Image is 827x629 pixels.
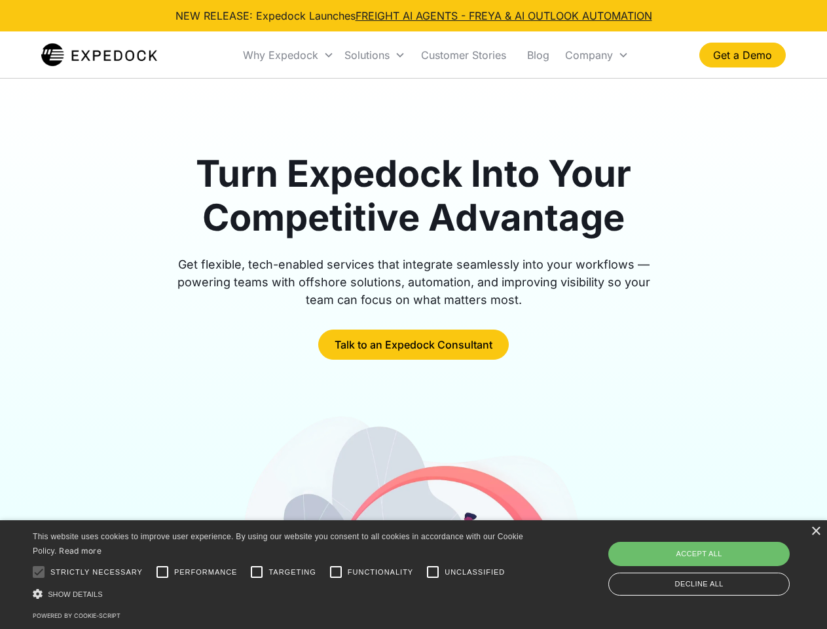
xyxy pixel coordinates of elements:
[50,567,143,578] span: Strictly necessary
[560,33,634,77] div: Company
[41,42,157,68] img: Expedock Logo
[59,546,101,556] a: Read more
[175,8,652,24] div: NEW RELEASE: Expedock Launches
[243,48,318,62] div: Why Expedock
[33,587,528,601] div: Show details
[445,567,505,578] span: Unclassified
[565,48,613,62] div: Company
[238,33,339,77] div: Why Expedock
[318,330,509,360] a: Talk to an Expedock Consultant
[411,33,517,77] a: Customer Stories
[268,567,316,578] span: Targeting
[609,487,827,629] iframe: Chat Widget
[41,42,157,68] a: home
[162,256,665,309] div: Get flexible, tech-enabled services that integrate seamlessly into your workflows — powering team...
[174,567,238,578] span: Performance
[348,567,413,578] span: Functionality
[356,9,652,22] a: FREIGHT AI AGENTS - FREYA & AI OUTLOOK AUTOMATION
[517,33,560,77] a: Blog
[33,612,120,619] a: Powered by cookie-script
[344,48,390,62] div: Solutions
[339,33,411,77] div: Solutions
[162,152,665,240] h1: Turn Expedock Into Your Competitive Advantage
[48,590,103,598] span: Show details
[33,532,523,556] span: This website uses cookies to improve user experience. By using our website you consent to all coo...
[699,43,786,67] a: Get a Demo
